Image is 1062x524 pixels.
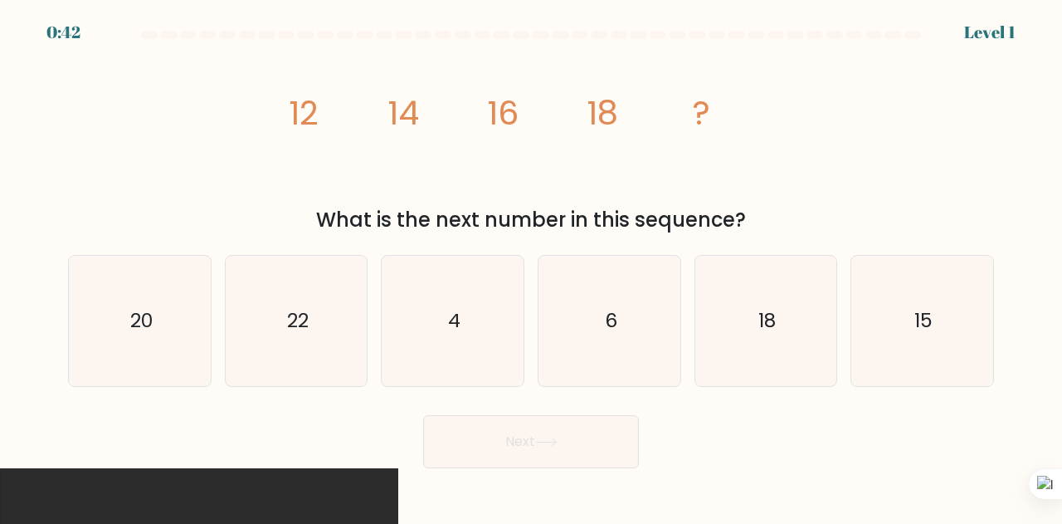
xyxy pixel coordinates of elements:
text: 4 [448,307,460,335]
button: Next [423,415,639,468]
text: 22 [287,307,309,335]
text: 20 [129,307,152,335]
tspan: 16 [487,90,519,136]
text: 18 [758,307,776,335]
div: Level 1 [964,20,1016,45]
tspan: 18 [587,90,618,136]
text: 6 [604,307,616,335]
tspan: 14 [387,90,419,136]
div: 0:42 [46,20,80,45]
text: 15 [914,307,933,335]
div: What is the next number in this sequence? [78,205,984,235]
tspan: 12 [289,90,319,136]
tspan: ? [694,90,711,136]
